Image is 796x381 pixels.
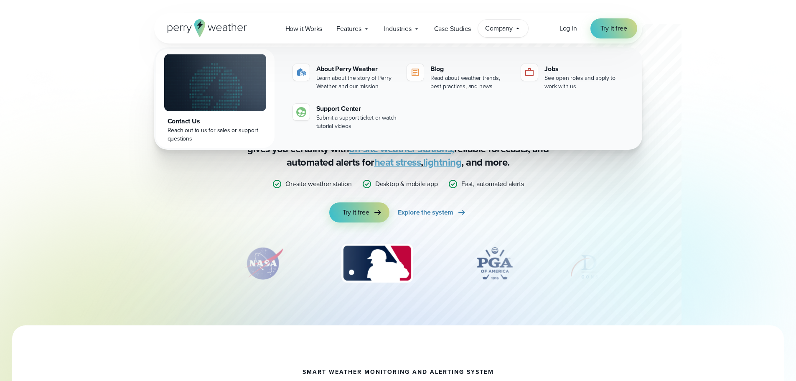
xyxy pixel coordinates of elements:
[544,64,625,74] div: Jobs
[285,179,351,189] p: On-site weather station
[316,64,397,74] div: About Perry Weather
[568,243,635,284] div: 5 of 12
[290,100,400,134] a: Support Center Submit a support ticket or watch tutorial videos
[316,104,397,114] div: Support Center
[384,24,412,34] span: Industries
[544,74,625,91] div: See open roles and apply to work with us
[568,243,635,284] img: DPR-Construction.svg
[231,129,565,169] p: Stop relying on weather apps you can’t trust — [PERSON_NAME] Weather gives you certainty with rel...
[434,24,471,34] span: Case Studies
[234,243,293,284] img: NASA.svg
[333,243,421,284] div: 3 of 12
[404,61,514,94] a: Blog Read about weather trends, best practices, and news
[398,207,453,217] span: Explore the system
[461,243,528,284] div: 4 of 12
[430,64,511,74] div: Blog
[303,369,494,376] h1: smart weather monitoring and alerting system
[296,67,306,77] img: about-icon.svg
[168,116,263,126] div: Contact Us
[600,23,627,33] span: Try it free
[329,202,389,222] a: Try it free
[518,61,628,94] a: Jobs See open roles and apply to work with us
[461,179,524,189] p: Fast, automated alerts
[485,23,513,33] span: Company
[290,61,400,94] a: About Perry Weather Learn about the story of Perry Weather and our mission
[590,18,637,38] a: Try it free
[410,67,420,77] img: blog-icon.svg
[430,74,511,91] div: Read about weather trends, best practices, and news
[343,207,369,217] span: Try it free
[285,24,323,34] span: How it Works
[423,155,462,170] a: lightning
[398,202,467,222] a: Explore the system
[168,126,263,143] div: Reach out to us for sales or support questions
[234,243,293,284] div: 2 of 12
[524,67,534,77] img: jobs-icon-1.svg
[375,179,438,189] p: Desktop & mobile app
[336,24,361,34] span: Features
[461,243,528,284] img: PGA.svg
[333,243,421,284] img: MLB.svg
[278,20,330,37] a: How it Works
[156,49,275,148] a: Contact Us Reach out to us for sales or support questions
[559,23,577,33] a: Log in
[196,243,600,289] div: slideshow
[316,114,397,130] div: Submit a support ticket or watch tutorial videos
[316,74,397,91] div: Learn about the story of Perry Weather and our mission
[296,107,306,117] img: contact-icon.svg
[374,155,421,170] a: heat stress
[427,20,478,37] a: Case Studies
